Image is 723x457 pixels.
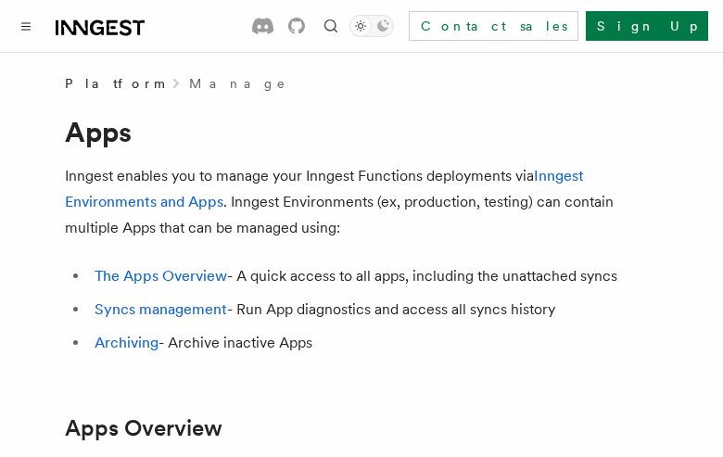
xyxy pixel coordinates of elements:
p: Inngest enables you to manage your Inngest Functions deployments via . Inngest Environments (ex, ... [65,163,658,241]
a: Apps Overview [65,415,222,441]
h1: Apps [65,115,658,148]
button: Toggle dark mode [349,15,394,37]
span: Platform [65,74,163,93]
a: Manage [189,74,287,93]
a: Syncs management [95,300,227,318]
a: Sign Up [586,11,708,41]
a: Contact sales [409,11,578,41]
a: The Apps Overview [95,267,227,285]
li: - Archive inactive Apps [89,330,658,356]
button: Find something... [320,15,342,37]
li: - Run App diagnostics and access all syncs history [89,297,658,323]
li: - A quick access to all apps, including the unattached syncs [89,263,658,289]
button: Toggle navigation [15,15,37,37]
a: Archiving [95,334,159,351]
